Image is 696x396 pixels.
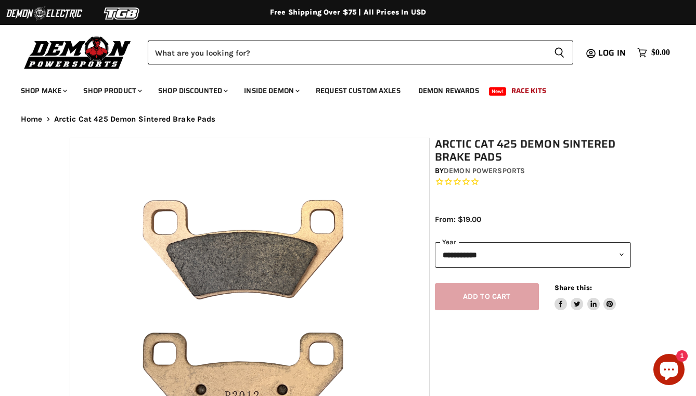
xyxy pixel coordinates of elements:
[650,354,688,388] inbox-online-store-chat: Shopify online store chat
[13,80,73,101] a: Shop Make
[555,283,616,311] aside: Share this:
[5,4,83,23] img: Demon Electric Logo 2
[489,87,507,96] span: New!
[150,80,234,101] a: Shop Discounted
[598,46,626,59] span: Log in
[435,242,631,268] select: year
[435,215,481,224] span: From: $19.00
[435,138,631,164] h1: Arctic Cat 425 Demon Sintered Brake Pads
[236,80,306,101] a: Inside Demon
[75,80,148,101] a: Shop Product
[308,80,408,101] a: Request Custom Axles
[555,284,592,292] span: Share this:
[651,48,670,58] span: $0.00
[546,41,573,64] button: Search
[444,166,525,175] a: Demon Powersports
[83,4,161,23] img: TGB Logo 2
[504,80,554,101] a: Race Kits
[148,41,546,64] input: Search
[148,41,573,64] form: Product
[632,45,675,60] a: $0.00
[54,115,216,124] span: Arctic Cat 425 Demon Sintered Brake Pads
[21,34,135,71] img: Demon Powersports
[435,177,631,188] span: Rated 0.0 out of 5 stars 0 reviews
[435,165,631,177] div: by
[410,80,487,101] a: Demon Rewards
[13,76,667,101] ul: Main menu
[594,48,632,58] a: Log in
[21,115,43,124] a: Home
